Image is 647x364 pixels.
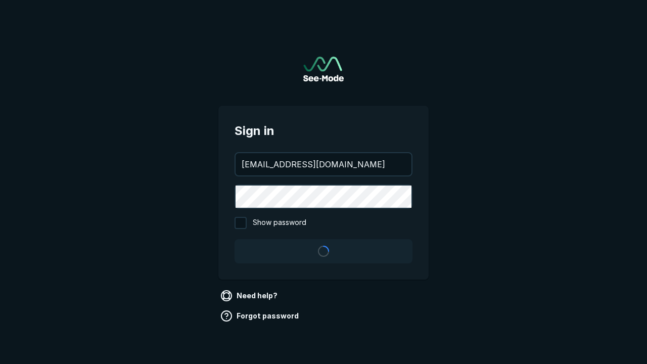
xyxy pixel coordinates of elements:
a: Need help? [218,288,282,304]
a: Go to sign in [303,57,344,81]
span: Sign in [235,122,412,140]
span: Show password [253,217,306,229]
a: Forgot password [218,308,303,324]
input: your@email.com [236,153,411,175]
img: See-Mode Logo [303,57,344,81]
